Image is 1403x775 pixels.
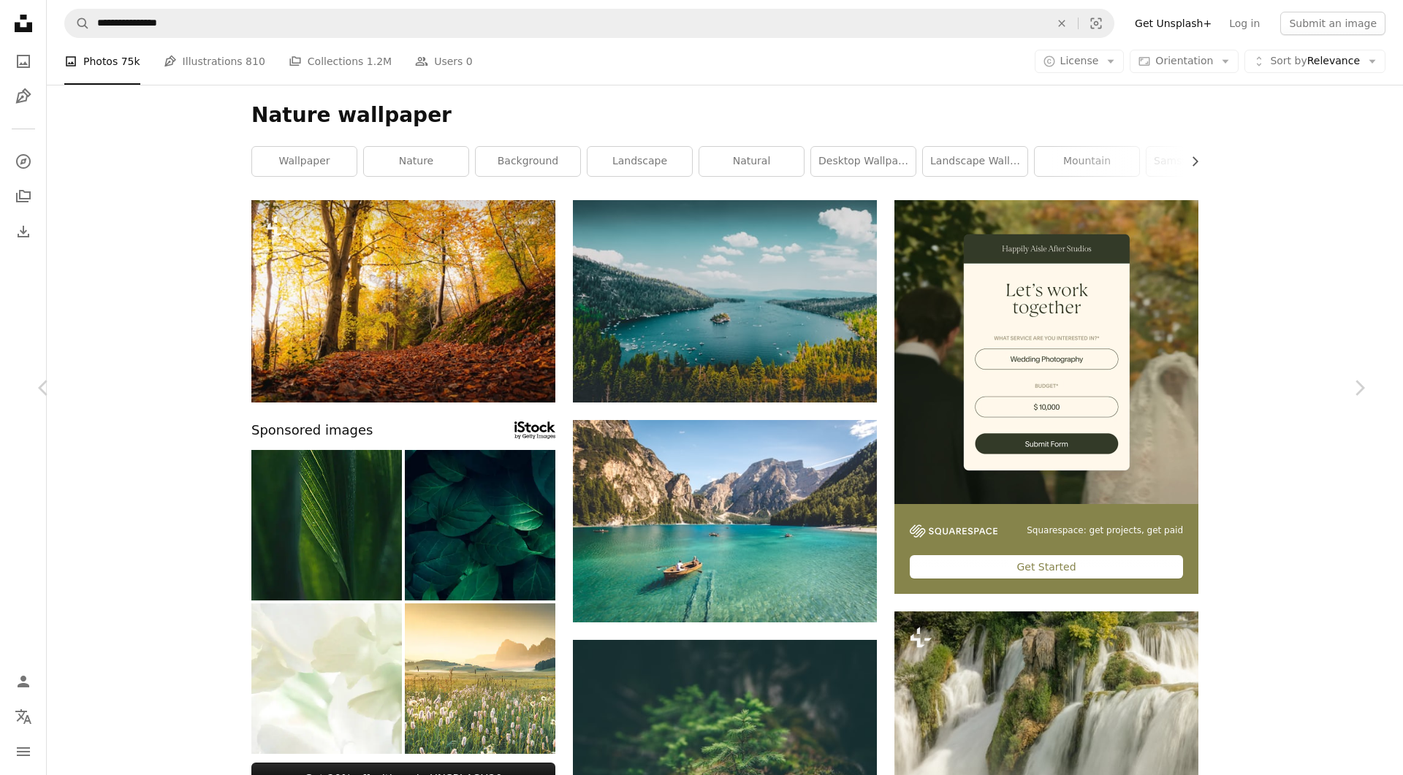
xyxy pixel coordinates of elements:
[699,147,804,176] a: natural
[367,53,392,69] span: 1.2M
[476,147,580,176] a: background
[1280,12,1385,35] button: Submit an image
[415,38,473,85] a: Users 0
[573,200,877,402] img: green-leafed trees
[466,53,473,69] span: 0
[811,147,916,176] a: desktop wallpaper
[9,47,38,76] a: Photos
[251,420,373,441] span: Sponsored images
[64,9,1114,38] form: Find visuals sitewide
[9,82,38,111] a: Illustrations
[1270,55,1307,66] span: Sort by
[246,53,265,69] span: 810
[573,294,877,308] a: green-leafed trees
[1046,9,1078,37] button: Clear
[1027,524,1183,537] span: Squarespace: get projects, get paid
[251,603,402,754] img: gladiolus macro
[573,514,877,527] a: three brown wooden boat on blue lake water taken at daytime
[1155,55,1213,66] span: Orientation
[405,603,555,754] img: View of the Seiser Alm (Alpe di Siusi in Italian), one of the biggest alpine meadows on the Dolom...
[9,667,38,696] a: Log in / Sign up
[1244,50,1385,73] button: Sort byRelevance
[573,420,877,622] img: three brown wooden boat on blue lake water taken at daytime
[1079,9,1114,37] button: Visual search
[65,9,90,37] button: Search Unsplash
[1130,50,1239,73] button: Orientation
[588,147,692,176] a: landscape
[251,200,555,402] img: a path in the woods with lots of leaves on the ground
[252,147,357,176] a: wallpaper
[1315,318,1403,458] a: Next
[251,102,1198,129] h1: Nature wallpaper
[364,147,468,176] a: nature
[9,182,38,211] a: Collections
[573,734,877,747] a: selective photography of green leaf plant
[1060,55,1099,66] span: License
[164,38,265,85] a: Illustrations 810
[910,524,997,538] img: file-1747939142011-51e5cc87e3c9
[251,450,402,600] img: Leaf surface with water drops, macro, shallow DOFLeaf surface with water drops, macro, shallow DOF
[1035,50,1125,73] button: License
[405,450,555,600] img: abstract green leaf texture, nature background.
[923,147,1027,176] a: landscape wallpaper
[1220,12,1269,35] a: Log in
[1270,54,1360,69] span: Relevance
[289,38,392,85] a: Collections 1.2M
[1035,147,1139,176] a: mountain
[1147,147,1251,176] a: samsung wallpaper
[9,737,38,766] button: Menu
[894,200,1198,594] a: Squarespace: get projects, get paidGet Started
[251,294,555,308] a: a path in the woods with lots of leaves on the ground
[1126,12,1220,35] a: Get Unsplash+
[9,702,38,731] button: Language
[894,706,1198,719] a: a large waterfall with lots of water cascading
[910,555,1183,579] div: Get Started
[894,200,1198,504] img: file-1747939393036-2c53a76c450aimage
[1182,147,1198,176] button: scroll list to the right
[9,147,38,176] a: Explore
[9,217,38,246] a: Download History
